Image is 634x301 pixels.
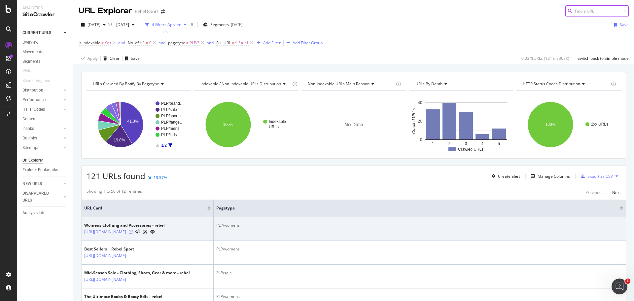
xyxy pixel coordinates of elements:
a: AI Url Details [143,228,148,235]
text: Indexable [269,119,286,124]
span: Yes [105,38,111,48]
a: Distribution [22,87,62,94]
div: Showing 1 to 50 of 121 entries [87,188,142,196]
a: Overview [22,39,68,46]
div: PLP/sale [216,270,623,276]
div: -13.57% [152,175,167,180]
span: 1 [625,279,630,284]
a: HTTP Codes [22,106,62,113]
span: 2025 Aug. 11th [114,22,129,27]
span: ≠ [232,40,234,46]
div: times [189,21,195,28]
button: Export as CSV [578,171,613,181]
a: Visit Online Page [129,230,133,234]
div: Distribution [22,87,43,94]
span: Segments [210,22,229,27]
text: 5 [498,141,500,146]
div: Mid-Season Sale - Clothing, Shoes, Gear & more - rebel [84,270,190,276]
div: HTTP Codes [22,106,45,113]
h4: URLs Crawled By Botify By pagetype [91,79,185,89]
button: [DATE] [79,19,108,30]
span: Is Indexable [79,40,100,46]
div: [DATE] [231,22,243,27]
span: = [101,40,104,46]
button: Manage Columns [528,172,570,180]
div: Next [612,190,621,195]
span: Non-Indexable URLs Main Reason [308,81,370,87]
text: PLP/kids [161,132,177,137]
svg: A chart. [87,96,190,153]
text: 100% [223,122,233,127]
text: 0 [420,137,422,142]
div: Visits [22,68,32,75]
text: PLP/sports [161,114,181,118]
button: View HTML Source [135,230,140,234]
span: 0 [149,38,152,48]
a: [URL][DOMAIN_NAME] [84,276,126,283]
div: Content [22,116,37,123]
div: Add Filter Group [293,40,323,46]
div: Apply [88,56,98,61]
svg: A chart. [516,96,620,153]
h4: Indexable / Non-Indexable URLs Distribution [199,79,291,89]
a: Sitemaps [22,144,62,151]
div: CURRENT URLS [22,29,51,36]
div: Outlinks [22,135,37,142]
div: PLP/womens [216,246,623,252]
div: Create alert [498,173,520,179]
button: and [118,40,125,46]
div: The Ultimate Boobs & Booty Edit | rebel [84,294,162,300]
text: 1/2 [161,143,167,148]
button: and [207,40,214,46]
text: 4 [481,141,483,146]
h4: HTTP Status Codes Distribution [521,79,610,89]
text: 19.8% [114,138,125,142]
div: Search Engines [22,77,50,84]
div: Inlinks [22,125,34,132]
span: PLP/* [190,38,200,48]
a: Url Explorer [22,157,68,164]
a: Inlinks [22,125,62,132]
a: Performance [22,96,62,103]
text: PLP/sale [161,107,177,112]
div: and [158,40,165,46]
a: Outlinks [22,135,62,142]
div: Movements [22,49,43,56]
span: URLs by Depth [415,81,442,87]
a: Visits [22,68,39,75]
div: 4 Filters Applied [152,22,181,27]
span: vs [108,21,114,27]
iframe: Intercom live chat [612,279,627,294]
div: Overview [22,39,38,46]
div: Save [620,22,629,27]
button: Add Filter Group [284,39,323,47]
text: 2 [448,141,451,146]
h4: Non-Indexable URLs Main Reason [306,79,395,89]
button: Apply [79,53,98,64]
span: = [146,40,148,46]
svg: A chart. [409,96,512,153]
div: Best Sellers | Rebel Sport [84,246,155,252]
text: 20 [418,119,422,124]
span: No. of H1 [128,40,145,46]
div: Explorer Bookmarks [22,167,58,173]
div: Segments [22,58,40,65]
button: Clear [101,53,120,64]
div: NEW URLS [22,180,42,187]
button: Create alert [489,171,520,181]
button: Switch back to Simple mode [575,53,629,64]
a: Search Engines [22,77,56,84]
div: Rebel Sport [135,8,158,15]
text: 2xx URLs [591,122,608,127]
text: URLs [269,125,279,129]
div: Analysis Info [22,209,46,216]
div: Womens Clothing and Accessories - rebel [84,222,165,228]
div: Sitemaps [22,144,39,151]
div: Export as CSV [587,173,613,179]
span: 2025 Oct. 6th [88,22,100,27]
div: Clear [110,56,120,61]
